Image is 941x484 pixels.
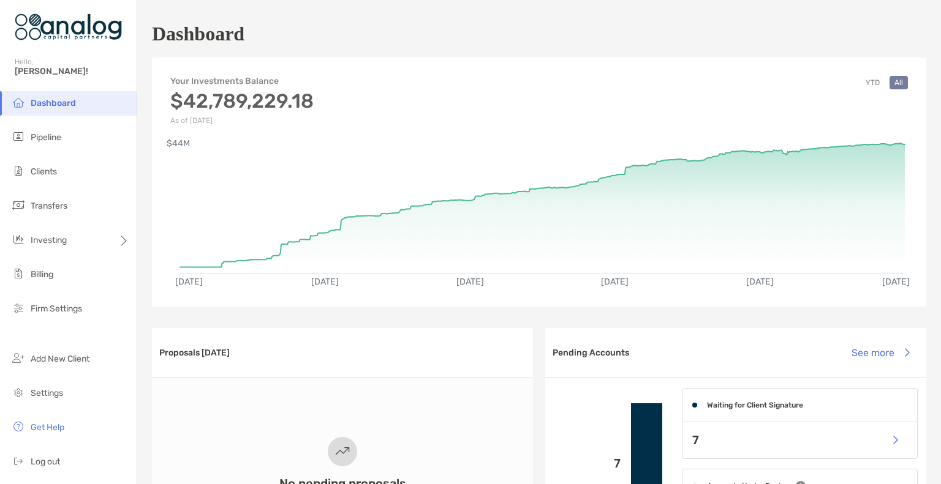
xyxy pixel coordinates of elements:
img: transfers icon [11,198,26,212]
p: 7 [692,433,699,448]
button: All [890,76,908,89]
p: 7 [555,456,621,471]
img: settings icon [11,385,26,400]
span: Add New Client [31,354,89,364]
img: get-help icon [11,419,26,434]
button: See more [842,339,919,366]
text: [DATE] [746,277,774,287]
button: YTD [861,76,885,89]
p: As of [DATE] [170,116,314,125]
h4: Waiting for Client Signature [707,401,803,409]
text: [DATE] [175,277,203,287]
span: [PERSON_NAME]! [15,66,129,76]
span: Investing [31,235,67,245]
span: Transfers [31,201,67,211]
img: Zoe Logo [15,5,122,49]
img: firm-settings icon [11,300,26,315]
img: investing icon [11,232,26,247]
h3: $42,789,229.18 [170,89,314,113]
img: add_new_client icon [11,351,26,365]
text: [DATE] [456,277,484,287]
img: dashboard icon [11,95,26,110]
span: Dashboard [31,98,76,108]
span: Settings [31,388,63,398]
span: Get Help [31,422,64,433]
span: Pipeline [31,132,61,143]
span: Clients [31,166,57,177]
span: Log out [31,456,60,467]
img: billing icon [11,266,26,281]
h3: Pending Accounts [553,348,629,358]
h3: Proposals [DATE] [159,348,230,358]
text: [DATE] [601,277,629,287]
span: Billing [31,269,53,280]
img: clients icon [11,163,26,178]
img: logout icon [11,453,26,468]
span: Firm Settings [31,303,82,314]
h4: Your Investments Balance [170,76,314,86]
text: $44M [167,138,190,149]
text: [DATE] [882,277,910,287]
text: [DATE] [311,277,339,287]
h1: Dashboard [152,23,244,45]
img: pipeline icon [11,129,26,144]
